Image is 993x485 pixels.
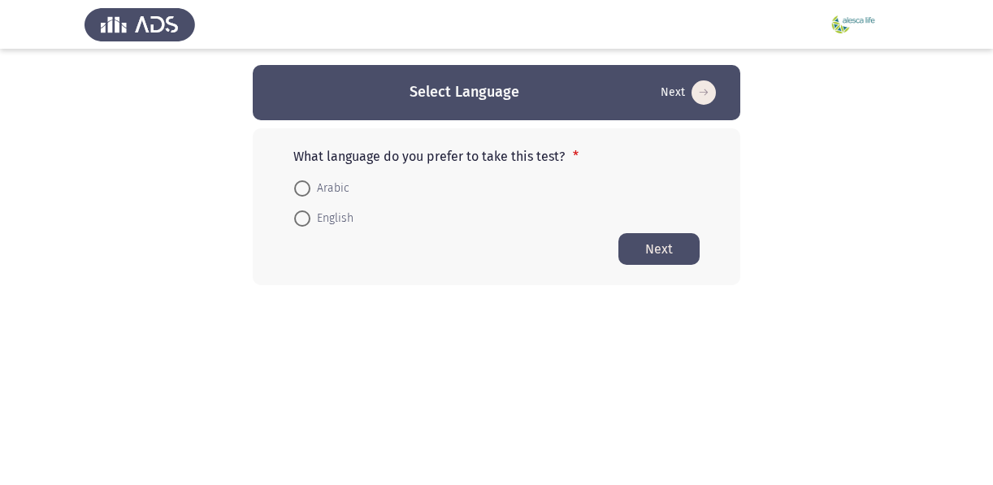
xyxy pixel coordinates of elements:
[293,149,700,164] p: What language do you prefer to take this test?
[310,209,353,228] span: English
[310,179,349,198] span: Arabic
[798,2,908,47] img: Assessment logo of alescalife Focus 4 -60/10 Module Assessment Feb 23
[618,233,700,265] button: Start assessment
[410,82,519,102] h3: Select Language
[656,80,721,106] button: Start assessment
[85,2,195,47] img: Assess Talent Management logo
